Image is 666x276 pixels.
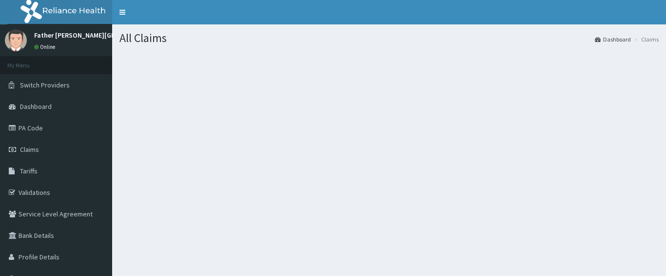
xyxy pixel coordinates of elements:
[5,29,27,51] img: User Image
[632,35,659,43] li: Claims
[595,35,631,43] a: Dashboard
[20,145,39,154] span: Claims
[34,43,58,50] a: Online
[20,81,70,89] span: Switch Providers
[20,102,52,111] span: Dashboard
[20,167,38,175] span: Tariffs
[119,32,659,44] h1: All Claims
[34,32,167,39] p: Father [PERSON_NAME][GEOGRAPHIC_DATA]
